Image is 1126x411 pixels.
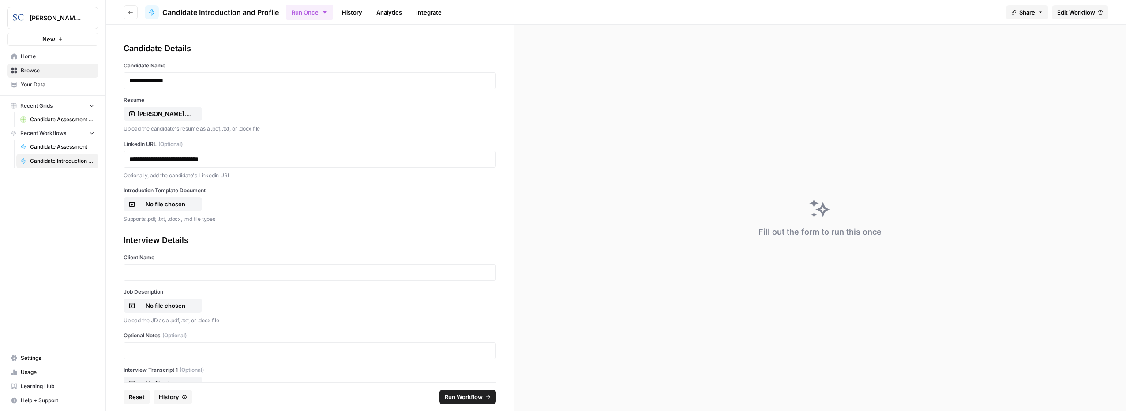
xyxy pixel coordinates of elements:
[124,42,496,55] div: Candidate Details
[21,67,94,75] span: Browse
[7,393,98,407] button: Help + Support
[30,157,94,165] span: Candidate Introduction and Profile
[162,332,187,340] span: (Optional)
[411,5,447,19] a: Integrate
[7,99,98,112] button: Recent Grids
[1057,8,1095,17] span: Edit Workflow
[7,33,98,46] button: New
[439,390,496,404] button: Run Workflow
[16,154,98,168] a: Candidate Introduction and Profile
[758,226,882,238] div: Fill out the form to run this once
[124,62,496,70] label: Candidate Name
[124,332,496,340] label: Optional Notes
[158,140,183,148] span: (Optional)
[20,102,53,110] span: Recent Grids
[337,5,368,19] a: History
[20,129,66,137] span: Recent Workflows
[137,200,194,209] p: No file chosen
[42,35,55,44] span: New
[159,392,179,401] span: History
[21,354,94,362] span: Settings
[124,107,202,121] button: [PERSON_NAME].pdf
[162,7,279,18] span: Candidate Introduction and Profile
[124,366,496,374] label: Interview Transcript 1
[145,5,279,19] a: Candidate Introduction and Profile
[124,299,202,313] button: No file chosen
[21,81,94,89] span: Your Data
[7,365,98,379] a: Usage
[137,301,194,310] p: No file chosen
[124,140,496,148] label: LinkedIn URL
[21,382,94,390] span: Learning Hub
[124,124,496,133] p: Upload the candidate's resume as a .pdf, .txt, or .docx file
[137,109,194,118] p: [PERSON_NAME].pdf
[124,377,202,391] button: No file chosen
[371,5,407,19] a: Analytics
[124,215,496,224] p: Supports .pdf, .txt, .docx, .md file types
[286,5,333,20] button: Run Once
[7,379,98,393] a: Learning Hub
[30,116,94,123] span: Candidate Assessment Download Sheet
[154,390,192,404] button: History
[124,316,496,325] p: Upload the JD as a .pdf, .txt, or .docx file
[124,171,496,180] p: Optionally, add the candidate's Linkedin URL
[1052,5,1108,19] a: Edit Workflow
[445,392,483,401] span: Run Workflow
[124,197,202,211] button: No file chosen
[7,78,98,92] a: Your Data
[124,96,496,104] label: Resume
[21,52,94,60] span: Home
[21,396,94,404] span: Help + Support
[124,234,496,247] div: Interview Details
[124,187,496,194] label: Introduction Template Document
[30,143,94,151] span: Candidate Assessment
[124,288,496,296] label: Job Description
[1006,5,1048,19] button: Share
[7,351,98,365] a: Settings
[124,254,496,262] label: Client Name
[180,366,204,374] span: (Optional)
[30,14,83,22] span: [PERSON_NAME] [GEOGRAPHIC_DATA]
[1019,8,1035,17] span: Share
[7,49,98,64] a: Home
[7,64,98,78] a: Browse
[16,140,98,154] a: Candidate Assessment
[7,127,98,140] button: Recent Workflows
[137,379,194,388] p: No file chosen
[7,7,98,29] button: Workspace: Stanton Chase Nashville
[21,368,94,376] span: Usage
[124,390,150,404] button: Reset
[129,392,145,401] span: Reset
[16,112,98,127] a: Candidate Assessment Download Sheet
[10,10,26,26] img: Stanton Chase Nashville Logo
